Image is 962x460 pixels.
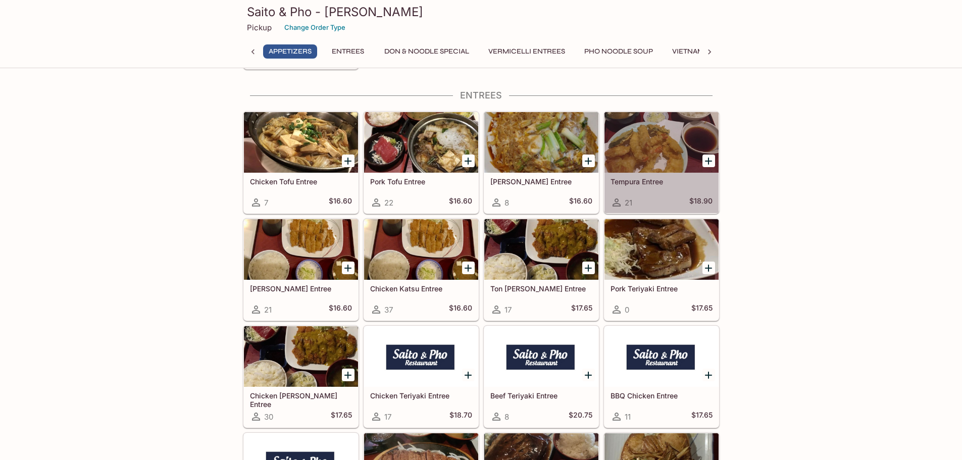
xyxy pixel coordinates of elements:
a: BBQ Chicken Entree11$17.65 [604,326,719,428]
h5: [PERSON_NAME] Entree [490,177,592,186]
button: Entrees [325,44,371,59]
h5: [PERSON_NAME] Entree [250,284,352,293]
span: 21 [264,305,272,315]
h5: Beef Teriyaki Entree [490,391,592,400]
h5: Pork Teriyaki Entree [611,284,713,293]
span: 37 [384,305,393,315]
button: Add Ton Katsu Entree [342,262,355,274]
span: 0 [625,305,629,315]
button: Don & Noodle Special [379,44,475,59]
span: 8 [504,198,509,208]
div: Ton Katsu Entree [244,219,358,280]
h5: Chicken Tofu Entree [250,177,352,186]
a: Chicken Teriyaki Entree17$18.70 [364,326,479,428]
div: BBQ Chicken Entree [604,326,719,387]
a: Chicken Katsu Entree37$16.60 [364,219,479,321]
div: Katsu Tama Entree [484,112,598,173]
h5: $16.60 [329,303,352,316]
h5: Pork Tofu Entree [370,177,472,186]
div: Pork Teriyaki Entree [604,219,719,280]
div: Ton Katsu Curry Entree [484,219,598,280]
h5: BBQ Chicken Entree [611,391,713,400]
h5: $16.60 [449,196,472,209]
h5: $16.60 [329,196,352,209]
a: Chicken Tofu Entree7$16.60 [243,112,359,214]
div: Chicken Teriyaki Entree [364,326,478,387]
h5: Tempura Entree [611,177,713,186]
span: 7 [264,198,268,208]
button: Pho Noodle Soup [579,44,659,59]
button: Add BBQ Chicken Entree [702,369,715,381]
span: 8 [504,412,509,422]
div: Chicken Katsu Curry Entree [244,326,358,387]
span: 17 [384,412,391,422]
h4: Entrees [243,90,720,101]
div: Tempura Entree [604,112,719,173]
button: Add Tempura Entree [702,155,715,167]
span: 22 [384,198,393,208]
a: Beef Teriyaki Entree8$20.75 [484,326,599,428]
h5: Chicken Teriyaki Entree [370,391,472,400]
h3: Saito & Pho - [PERSON_NAME] [247,4,716,20]
h5: $16.60 [449,303,472,316]
button: Vermicelli Entrees [483,44,571,59]
button: Appetizers [263,44,317,59]
button: Add Ton Katsu Curry Entree [582,262,595,274]
button: Add Chicken Tofu Entree [342,155,355,167]
a: [PERSON_NAME] Entree8$16.60 [484,112,599,214]
button: Add Chicken Teriyaki Entree [462,369,475,381]
h5: $18.90 [689,196,713,209]
h5: Ton [PERSON_NAME] Entree [490,284,592,293]
span: 17 [504,305,512,315]
span: 11 [625,412,631,422]
button: Vietnamese Sandwiches [667,44,773,59]
a: Ton [PERSON_NAME] Entree17$17.65 [484,219,599,321]
h5: $16.60 [569,196,592,209]
a: Pork Tofu Entree22$16.60 [364,112,479,214]
div: Chicken Katsu Entree [364,219,478,280]
h5: $17.65 [331,411,352,423]
h5: $17.65 [691,411,713,423]
h5: $20.75 [569,411,592,423]
a: Chicken [PERSON_NAME] Entree30$17.65 [243,326,359,428]
div: Beef Teriyaki Entree [484,326,598,387]
h5: Chicken [PERSON_NAME] Entree [250,391,352,408]
a: Tempura Entree21$18.90 [604,112,719,214]
p: Pickup [247,23,272,32]
div: Pork Tofu Entree [364,112,478,173]
span: 30 [264,412,273,422]
button: Add Beef Teriyaki Entree [582,369,595,381]
button: Add Chicken Katsu Entree [462,262,475,274]
button: Add Pork Tofu Entree [462,155,475,167]
button: Add Pork Teriyaki Entree [702,262,715,274]
h5: $18.70 [449,411,472,423]
h5: $17.65 [691,303,713,316]
a: [PERSON_NAME] Entree21$16.60 [243,219,359,321]
h5: $17.65 [571,303,592,316]
button: Add Chicken Katsu Curry Entree [342,369,355,381]
button: Change Order Type [280,20,350,35]
a: Pork Teriyaki Entree0$17.65 [604,219,719,321]
button: Add Katsu Tama Entree [582,155,595,167]
div: Chicken Tofu Entree [244,112,358,173]
h5: Chicken Katsu Entree [370,284,472,293]
span: 21 [625,198,632,208]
